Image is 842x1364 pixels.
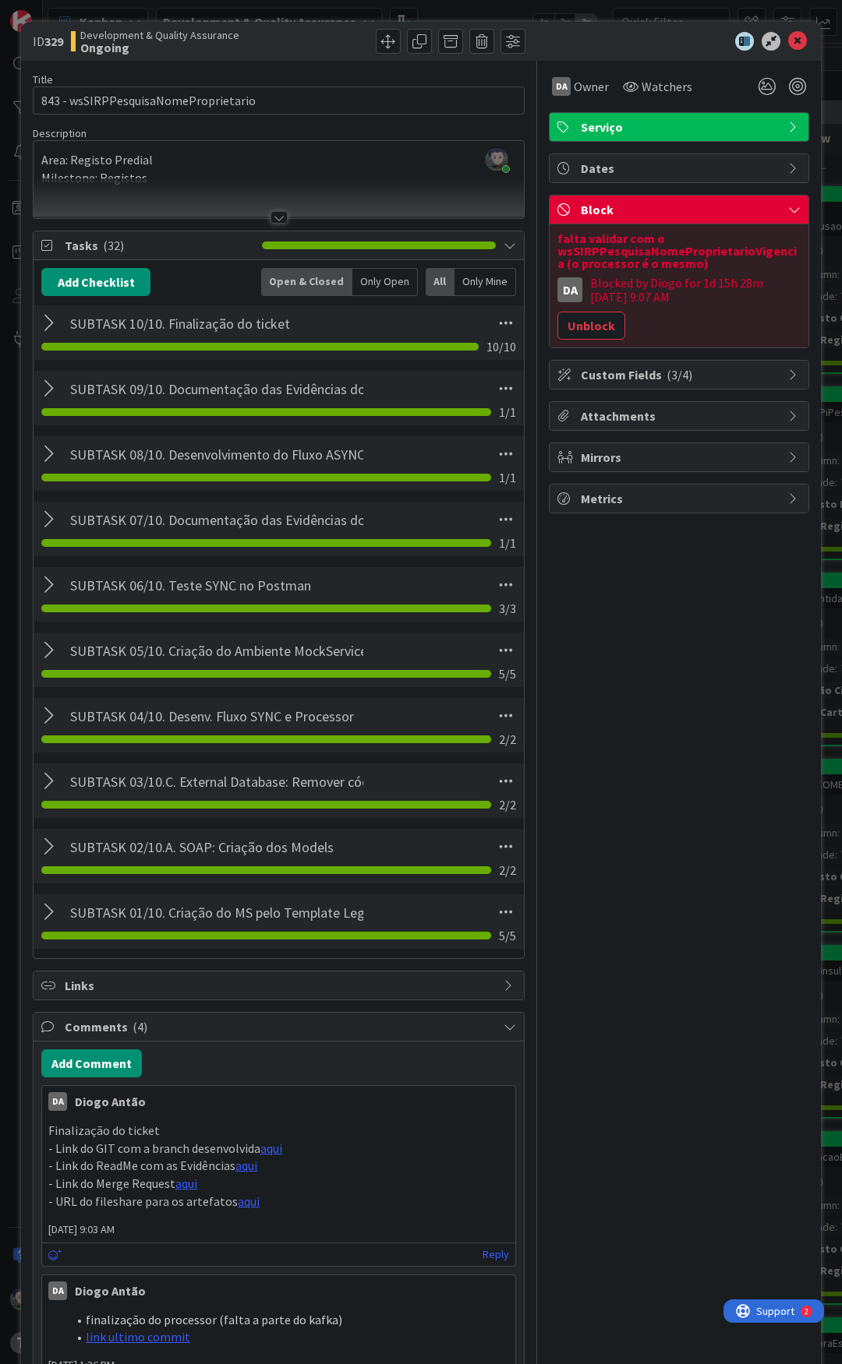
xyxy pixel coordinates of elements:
[33,86,525,115] input: type card name here...
[65,236,254,255] span: Tasks
[557,312,625,340] button: Unblock
[499,468,516,487] span: 1 / 1
[581,118,780,136] span: Serviço
[48,1157,509,1175] p: - Link do ReadMe com as Evidências
[41,268,150,296] button: Add Checklist
[86,1329,190,1345] a: link ultimo commit
[41,151,516,169] p: Area: Registo Predial
[65,1017,496,1036] span: Comments
[42,1221,515,1238] span: [DATE] 9:03 AM
[260,1140,282,1156] a: aqui
[581,448,780,467] span: Mirrors
[499,795,516,814] span: 2 / 2
[499,926,516,945] span: 5 / 5
[581,407,780,425] span: Attachments
[48,1092,67,1111] div: DA
[65,636,369,664] input: Add Checklist...
[574,77,609,96] span: Owner
[44,33,63,49] b: 329
[33,126,87,140] span: Description
[581,489,780,508] span: Metrics
[133,1019,147,1034] span: ( 4 )
[75,1281,146,1300] div: Diogo Antão
[65,898,369,926] input: Add Checklist...
[238,1193,260,1209] a: aqui
[455,268,516,296] div: Only Mine
[499,730,516,749] span: 2 / 2
[48,1140,509,1158] p: - Link do GIT com a branch desenvolvida
[103,238,124,253] span: ( 32 )
[65,767,369,795] input: Add Checklist...
[581,200,780,219] span: Block
[80,29,239,41] span: Development & Quality Assurance
[65,571,369,599] input: Add Checklist...
[41,1049,142,1077] button: Add Comment
[65,833,369,861] input: Add Checklist...
[48,1122,509,1140] p: Finalização do ticket
[41,169,516,187] p: Milestone: Registos
[48,1281,67,1300] div: DA
[33,72,53,86] label: Title
[33,32,63,51] span: ID
[499,534,516,552] span: 1 / 1
[557,232,801,270] div: falta validar com o wsSIRPPesquisaNomeProprietarioVigencia (o processor é o mesmo)
[33,2,71,21] span: Support
[175,1175,197,1191] a: aqui
[261,268,352,296] div: Open & Closed
[81,6,85,19] div: 2
[48,1193,509,1211] p: - URL do fileshare para os artefatos
[667,367,692,382] span: ( 3/4 )
[486,149,508,171] img: 6lt3uT3iixLqDNk5qtoYI6LggGIpyp3L.jpeg
[499,599,516,618] span: 3 / 3
[65,506,369,534] input: Add Checklist...
[65,440,369,468] input: Add Checklist...
[65,976,496,995] span: Links
[499,403,516,421] span: 1 / 1
[483,1245,509,1264] a: Reply
[499,861,516,879] span: 2 / 2
[426,268,455,296] div: All
[557,277,582,302] div: DA
[581,159,780,178] span: Dates
[590,276,801,304] div: Blocked by Diogo for 1d 15h 28m [DATE] 9:07 AM
[499,664,516,683] span: 5 / 5
[552,77,571,96] div: DA
[235,1158,257,1173] a: aqui
[486,337,516,356] span: 10 / 10
[65,702,369,730] input: Add Checklist...
[67,1311,509,1329] li: finalização do processor (falta a parte do kafka)
[75,1092,146,1111] div: Diogo Antão
[48,1175,509,1193] p: - Link do Merge Request
[352,268,418,296] div: Only Open
[80,41,239,54] b: Ongoing
[65,309,369,337] input: Add Checklist...
[581,365,780,384] span: Custom Fields
[65,375,369,403] input: Add Checklist...
[642,77,692,96] span: Watchers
